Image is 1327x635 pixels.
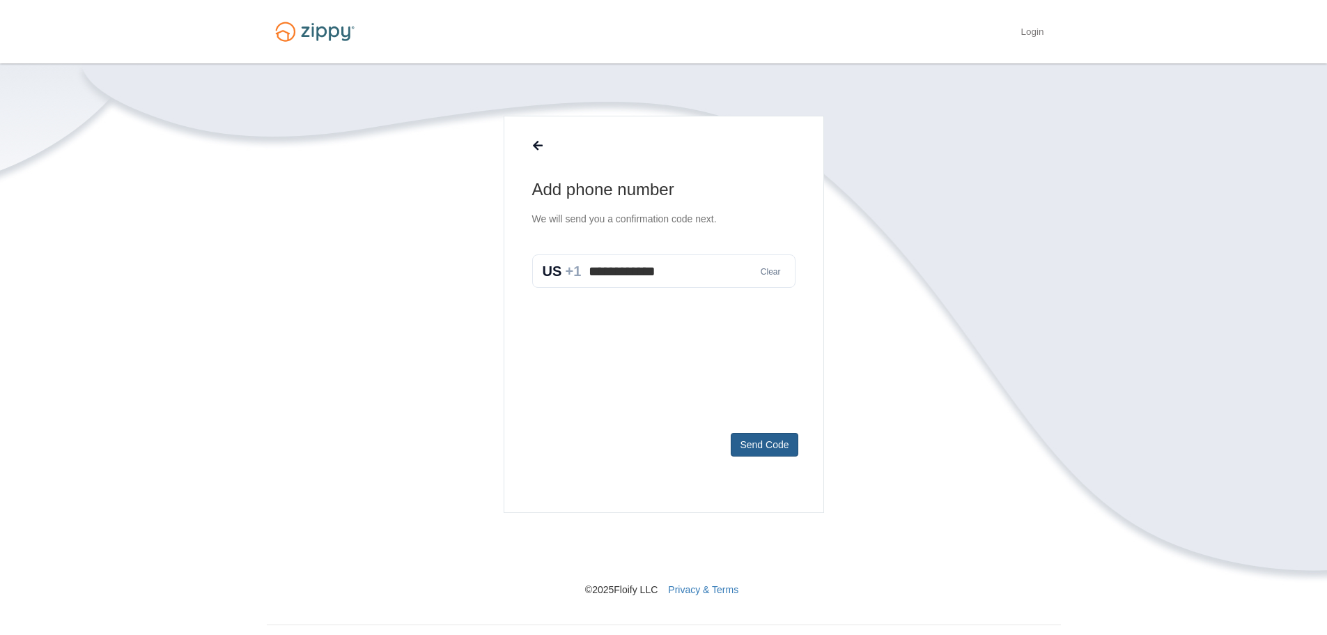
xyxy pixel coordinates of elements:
[532,212,796,227] p: We will send you a confirmation code next.
[668,584,738,595] a: Privacy & Terms
[1021,26,1043,40] a: Login
[756,266,785,279] button: Clear
[267,15,363,48] img: Logo
[731,433,798,457] button: Send Code
[532,178,796,201] h1: Add phone number
[267,513,1061,597] nav: © 2025 Floify LLC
